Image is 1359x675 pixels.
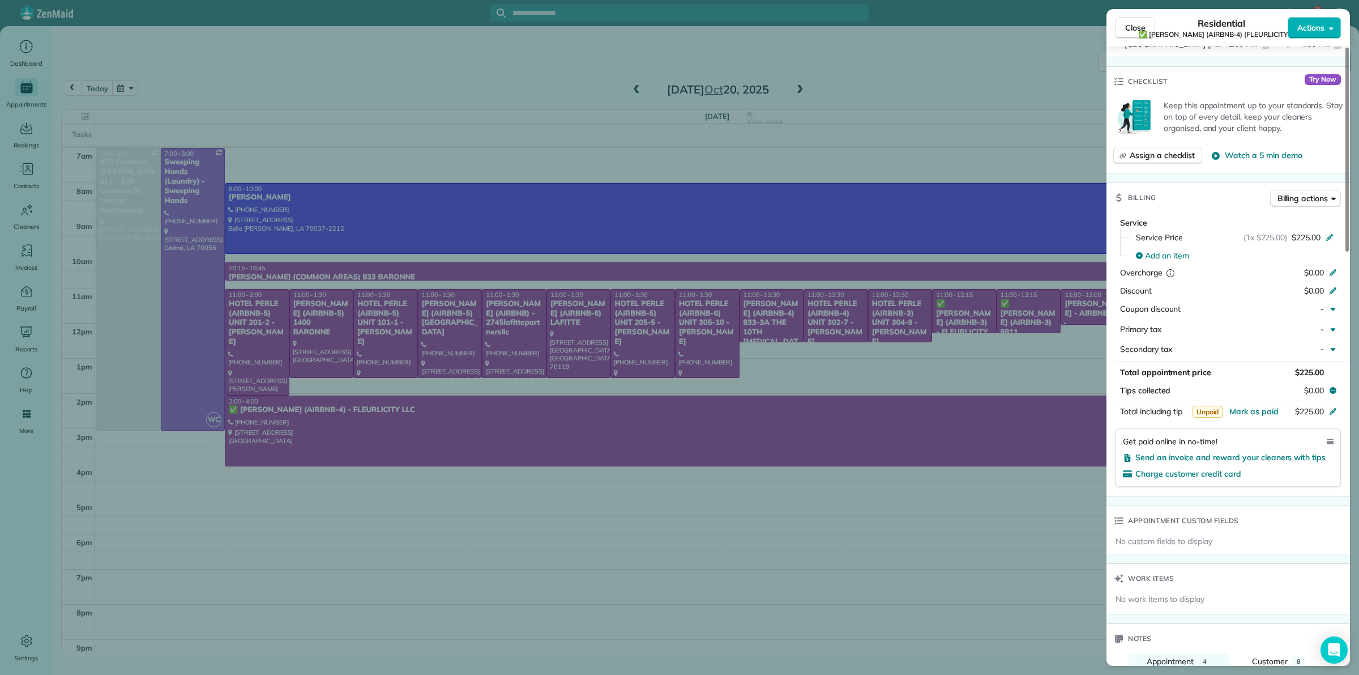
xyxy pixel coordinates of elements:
[1292,232,1320,243] span: $225.00
[1295,367,1324,377] span: $225.00
[1305,74,1341,86] span: Try Now
[1304,268,1324,278] span: $0.00
[1145,250,1189,261] span: Add an item
[1116,17,1155,39] button: Close
[1203,657,1207,665] span: 4
[1116,536,1212,547] span: No custom fields to display
[1128,192,1156,203] span: Billing
[1120,218,1147,228] span: Service
[1130,150,1195,161] span: Assign a checklist
[1297,657,1301,665] span: 8
[1320,324,1324,334] span: -
[1125,22,1146,33] span: Close
[1252,656,1288,666] span: Customer
[1198,16,1246,30] span: Residential
[1229,406,1279,417] span: Mark as paid
[1120,385,1170,396] span: Tips collected
[1229,406,1279,417] button: Mark as paid
[1120,304,1181,314] span: Coupon discount
[1120,344,1172,354] span: Secondary tax
[1123,436,1217,447] span: Get paid online in no-time!
[1225,150,1302,161] span: Watch a 5 min demo
[1129,247,1341,265] button: Add an item
[1128,515,1239,527] span: Appointment custom fields
[1120,286,1152,296] span: Discount
[1243,232,1288,243] span: (1x $225.00)
[1277,193,1328,204] span: Billing actions
[1135,452,1326,462] span: Send an invoice and reward your cleaners with tips
[1129,228,1341,247] button: Service Price(1x $225.00)$225.00
[1320,636,1348,664] div: Open Intercom Messenger
[1139,30,1304,39] span: ✅ [PERSON_NAME] (AIRBNB-4) (FLEURLICITY LLC)
[1320,304,1324,314] span: -
[1120,367,1211,377] span: Total appointment price
[1147,656,1194,666] span: Appointment
[1136,232,1183,243] span: Service Price
[1120,267,1218,278] div: Overcharge
[1128,76,1168,87] span: Checklist
[1320,344,1324,354] span: -
[1304,286,1324,296] span: $0.00
[1211,150,1302,161] button: Watch a 5 min demo
[1128,573,1174,584] span: Work items
[1116,383,1341,398] button: Tips collected$0.00
[1120,324,1161,334] span: Primary tax
[1128,633,1152,644] span: Notes
[1193,406,1223,418] span: Unpaid
[1135,469,1241,479] span: Charge customer credit card
[1304,385,1324,396] span: $0.00
[1295,406,1324,417] span: $225.00
[1164,100,1343,134] p: Keep this appointment up to your standards. Stay on top of every detail, keep your cleaners organ...
[1120,406,1182,417] span: Total including tip
[1297,22,1324,33] span: Actions
[1113,147,1202,164] button: Assign a checklist
[1116,593,1204,605] span: No work items to display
